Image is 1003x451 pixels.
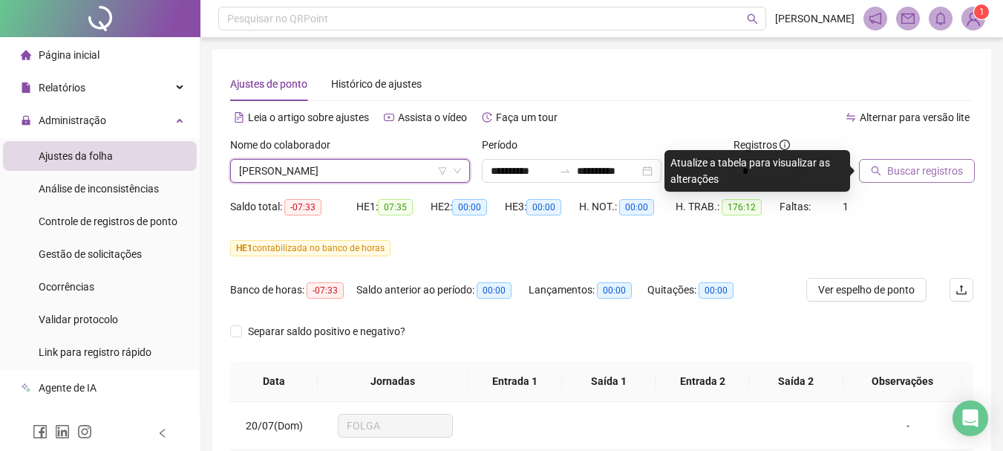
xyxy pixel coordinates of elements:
[953,400,988,436] div: Open Intercom Messenger
[934,12,947,25] span: bell
[239,160,461,182] span: MIRELLY SOUZA DA COSTA
[230,137,340,153] label: Nome do colaborador
[505,198,579,215] div: HE 3:
[749,361,843,402] th: Saída 2
[39,281,94,293] span: Ocorrências
[974,4,989,19] sup: Atualize o seu contato no menu Meus Dados
[619,199,654,215] span: 00:00
[453,166,462,175] span: down
[331,78,422,90] span: Histórico de ajustes
[39,215,177,227] span: Controle de registros de ponto
[356,282,529,299] div: Saldo anterior ao período:
[818,282,915,298] span: Ver espelho de ponto
[242,323,411,340] span: Separar saldo positivo e negativo?
[955,284,967,296] span: upload
[559,165,571,177] span: to
[39,314,118,325] span: Validar protocolo
[39,415,99,426] span: Aceite de uso
[39,248,142,260] span: Gestão de solicitações
[482,112,492,123] span: history
[230,361,318,402] th: Data
[676,198,780,215] div: H. TRAB.:
[579,198,676,215] div: H. NOT.:
[21,115,31,126] span: lock
[431,198,505,215] div: HE 2:
[887,163,963,179] span: Buscar registros
[230,282,356,299] div: Banco de horas:
[597,282,632,299] span: 00:00
[39,49,99,61] span: Página inicial
[734,137,790,153] span: Registros
[234,112,244,123] span: file-text
[284,199,321,215] span: -07:33
[39,346,151,358] span: Link para registro rápido
[722,199,762,215] span: 176:12
[979,7,984,17] span: 1
[496,111,558,123] span: Faça um tour
[39,114,106,126] span: Administração
[699,282,734,299] span: 00:00
[664,150,850,192] div: Atualize a tabela para visualizar as alterações
[477,282,512,299] span: 00:00
[378,199,413,215] span: 07:35
[775,10,855,27] span: [PERSON_NAME]
[806,278,927,302] button: Ver espelho de ponto
[39,183,159,195] span: Análise de inconsistências
[39,382,97,394] span: Agente de IA
[230,240,391,256] span: contabilizada no banco de horas
[780,201,813,212] span: Faltas:
[248,111,369,123] span: Leia o artigo sobre ajustes
[843,201,849,212] span: 1
[307,282,344,299] span: -07:33
[526,199,561,215] span: 00:00
[647,282,751,299] div: Quitações:
[843,361,962,402] th: Observações
[559,165,571,177] span: swap-right
[230,78,307,90] span: Ajustes de ponto
[21,50,31,60] span: home
[869,12,882,25] span: notification
[482,137,527,153] label: Período
[230,198,356,215] div: Saldo total:
[21,82,31,93] span: file
[384,112,394,123] span: youtube
[39,150,113,162] span: Ajustes da folha
[438,166,447,175] span: filter
[529,282,647,299] div: Lançamentos:
[780,140,790,150] span: info-circle
[246,420,303,432] span: 20/07(Dom)
[901,12,915,25] span: mail
[452,199,487,215] span: 00:00
[962,7,984,30] img: 91402
[859,159,975,183] button: Buscar registros
[906,420,909,432] span: -
[318,361,468,402] th: Jornadas
[871,166,881,176] span: search
[656,361,749,402] th: Entrada 2
[39,82,85,94] span: Relatórios
[77,424,92,439] span: instagram
[347,415,444,437] span: FOLGA
[860,111,970,123] span: Alternar para versão lite
[236,243,252,253] span: HE 1
[855,373,950,389] span: Observações
[157,428,168,438] span: left
[468,361,562,402] th: Entrada 1
[33,424,48,439] span: facebook
[398,111,467,123] span: Assista o vídeo
[55,424,70,439] span: linkedin
[356,198,431,215] div: HE 1:
[747,13,758,25] span: search
[846,112,856,123] span: swap
[562,361,656,402] th: Saída 1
